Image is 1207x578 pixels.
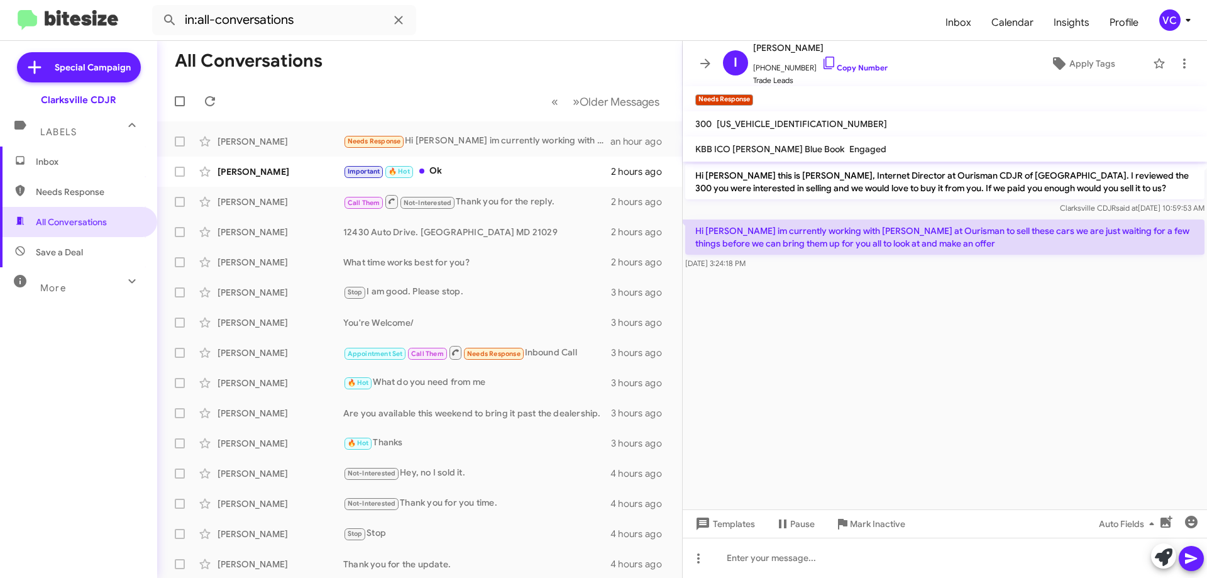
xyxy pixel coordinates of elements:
[753,74,888,87] span: Trade Leads
[580,95,659,109] span: Older Messages
[551,94,558,109] span: «
[343,194,611,209] div: Thank you for the reply.
[610,528,672,540] div: 4 hours ago
[790,513,815,535] span: Pause
[343,375,611,390] div: What do you need from me
[685,164,1204,199] p: Hi [PERSON_NAME] this is [PERSON_NAME], Internet Director at Ourisman CDJR of [GEOGRAPHIC_DATA]. ...
[981,4,1044,41] a: Calendar
[348,350,403,358] span: Appointment Set
[693,513,755,535] span: Templates
[610,135,672,148] div: an hour ago
[36,216,107,228] span: All Conversations
[850,513,905,535] span: Mark Inactive
[849,143,886,155] span: Engaged
[348,379,369,387] span: 🔥 Hot
[343,164,611,179] div: Ok
[17,52,141,82] a: Special Campaign
[343,134,610,148] div: Hi [PERSON_NAME] im currently working with [PERSON_NAME] at Ourisman to sell these cars we are ju...
[610,467,672,480] div: 4 hours ago
[343,407,611,420] div: Are you available this weekend to bring it past the dealership.
[343,345,611,360] div: Inbound Call
[611,196,672,208] div: 2 hours ago
[611,165,672,178] div: 2 hours ago
[822,63,888,72] a: Copy Number
[343,496,610,511] div: Thank you for you time.
[218,165,343,178] div: [PERSON_NAME]
[218,437,343,450] div: [PERSON_NAME]
[685,258,746,268] span: [DATE] 3:24:18 PM
[343,316,611,329] div: You're Welcome/
[343,256,611,269] div: What time works best for you?
[1089,513,1169,535] button: Auto Fields
[218,347,343,359] div: [PERSON_NAME]
[1044,4,1100,41] a: Insights
[935,4,981,41] a: Inbox
[218,135,343,148] div: [PERSON_NAME]
[348,199,380,207] span: Call Them
[389,167,410,175] span: 🔥 Hot
[175,51,322,71] h1: All Conversations
[544,89,667,114] nav: Page navigation example
[611,377,672,389] div: 3 hours ago
[1018,52,1147,75] button: Apply Tags
[40,126,77,138] span: Labels
[611,437,672,450] div: 3 hours ago
[348,288,363,296] span: Stop
[695,143,844,155] span: KBB ICO [PERSON_NAME] Blue Book
[1069,52,1115,75] span: Apply Tags
[36,246,83,258] span: Save a Deal
[36,186,143,198] span: Needs Response
[611,316,672,329] div: 3 hours ago
[683,513,765,535] button: Templates
[218,256,343,269] div: [PERSON_NAME]
[218,528,343,540] div: [PERSON_NAME]
[343,226,611,238] div: 12430 Auto Drive. [GEOGRAPHIC_DATA] MD 21029
[734,53,737,73] span: I
[218,196,343,208] div: [PERSON_NAME]
[753,40,888,55] span: [PERSON_NAME]
[218,316,343,329] div: [PERSON_NAME]
[610,558,672,570] div: 4 hours ago
[218,558,343,570] div: [PERSON_NAME]
[218,407,343,420] div: [PERSON_NAME]
[218,377,343,389] div: [PERSON_NAME]
[218,497,343,510] div: [PERSON_NAME]
[1159,9,1181,31] div: VC
[753,55,888,74] span: [PHONE_NUMBER]
[544,89,566,114] button: Previous
[218,286,343,299] div: [PERSON_NAME]
[611,407,672,420] div: 3 hours ago
[611,226,672,238] div: 2 hours ago
[1116,203,1138,213] span: said at
[610,497,672,510] div: 4 hours ago
[41,94,116,106] div: Clarksville CDJR
[348,499,396,508] span: Not-Interested
[467,350,521,358] span: Needs Response
[685,220,1204,255] p: Hi [PERSON_NAME] im currently working with [PERSON_NAME] at Ourisman to sell these cars we are ju...
[1100,4,1149,41] a: Profile
[695,94,753,106] small: Needs Response
[348,439,369,447] span: 🔥 Hot
[218,226,343,238] div: [PERSON_NAME]
[411,350,444,358] span: Call Them
[611,286,672,299] div: 3 hours ago
[343,285,611,299] div: I am good. Please stop.
[55,61,131,74] span: Special Campaign
[40,282,66,294] span: More
[1060,203,1204,213] span: Clarksville CDJR [DATE] 10:59:53 AM
[343,558,610,570] div: Thank you for the update.
[343,526,610,541] div: Stop
[717,118,887,130] span: [US_VEHICLE_IDENTIFICATION_NUMBER]
[343,466,610,481] div: Hey, no I sold it.
[611,347,672,359] div: 3 hours ago
[348,137,401,145] span: Needs Response
[404,199,452,207] span: Not-Interested
[1149,9,1193,31] button: VC
[573,94,580,109] span: »
[1099,513,1159,535] span: Auto Fields
[348,530,363,538] span: Stop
